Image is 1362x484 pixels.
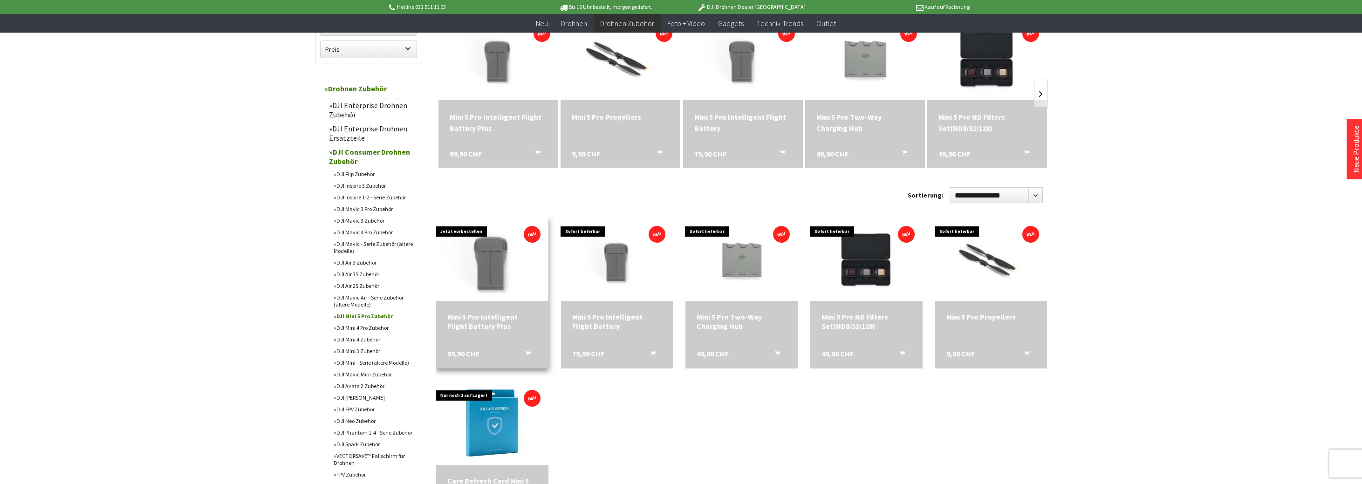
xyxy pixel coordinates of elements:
a: Mini 5 Pro Intelligent Flight Battery 79,90 CHF In den Warenkorb [694,111,792,134]
button: In den Warenkorb [888,349,910,361]
button: In den Warenkorb [763,349,786,361]
a: DJI Mavic - Serie Zubehör (ältere Modelle) [329,238,417,257]
a: DJI Inspire 1-2 - Serie Zubehör [329,191,417,203]
a: DJI Avata 2 Zubehör [329,380,417,392]
a: Mini 5 Pro Two-Way Charging Hub 49,90 CHF In den Warenkorb [697,312,787,331]
div: Mini 5 Pro Intelligent Flight Battery Plus [447,312,537,331]
a: Mini 5 Pro ND Filters Set(ND8/32/128) 49,90 CHF In den Warenkorb [821,312,911,331]
div: Mini 5 Pro Intelligent Flight Battery [572,312,662,331]
img: Mini 5 Pro Intelligent Flight Battery Plus [414,207,571,312]
span: Outlet [816,19,836,28]
button: In den Warenkorb [514,349,536,361]
span: 9,90 CHF [572,148,600,159]
span: 99,90 CHF [447,349,479,358]
span: Foto + Video [667,19,705,28]
span: Drohnen Zubehör [600,19,654,28]
span: Gadgets [718,19,744,28]
a: DJI Mini - Serie (ältere Modelle) [329,357,417,368]
a: DJI Inspire 3 Zubehör [329,180,417,191]
img: Mini 5 Pro Two-Way Charging Hub [685,222,798,297]
a: DJI Mavic 3 Pro Zubehör [329,203,417,215]
a: Mini 5 Pro Intelligent Flight Battery Plus 99,90 CHF In den Warenkorb [450,111,547,134]
a: Mini 5 Pro ND Filters Set(ND8/32/128) 49,90 CHF In den Warenkorb [938,111,1036,134]
a: DJI Mavic 4 Pro Zubehör [329,226,417,238]
a: Mini 5 Pro Two-Way Charging Hub 49,90 CHF In den Warenkorb [816,111,914,134]
button: In den Warenkorb [768,148,791,160]
a: DJI Enterprise Drohnen Zubehör [324,98,417,122]
a: Mini 5 Pro Intelligent Flight Battery Plus 99,90 CHF In den Warenkorb [447,312,537,331]
a: DJI Mavic Mini Zubehör [329,368,417,380]
span: 49,90 CHF [816,148,849,159]
span: 49,90 CHF [821,349,854,358]
img: Care Refresh Card Mini 5 Pro [450,381,534,465]
a: DJI Mavic Air - Serie Zubehör (ältere Modelle) [329,292,417,310]
button: In den Warenkorb [1013,349,1035,361]
a: DJI Mavic 3 Zubehör [329,215,417,226]
a: DJI [PERSON_NAME] [329,392,417,403]
a: DJI Phantom 1-4 - Serie Zubehör [329,427,417,438]
div: Mini 5 Pro Two-Way Charging Hub [816,111,914,134]
img: Mini 5 Pro Intelligent Flight Battery [561,222,673,297]
img: Mini 5 Pro Intelligent Flight Battery Plus [438,18,558,98]
a: VECTORSAVE™ Fallschirm für Drohnen [329,450,417,469]
p: Kauf auf Rechnung [824,1,970,13]
a: DJI Enterprise Drohnen Ersatzteile [324,122,417,145]
a: DJI Flip Zubehör [329,168,417,180]
a: DJI FPV Zubehör [329,403,417,415]
a: DJI Mini 4 Zubehör [329,334,417,345]
p: Hotline 032 511 11 03 [388,1,533,13]
div: Mini 5 Pro Two-Way Charging Hub [697,312,787,331]
a: Mini 5 Pro Propellers 9,90 CHF In den Warenkorb [572,111,669,123]
a: Neu [529,14,554,33]
span: Neu [536,19,548,28]
p: Bis 16 Uhr bestellt, morgen geliefert. [533,1,678,13]
span: 79,90 CHF [572,349,604,358]
span: 49,90 CHF [938,148,971,159]
div: Mini 5 Pro Intelligent Flight Battery [694,111,792,134]
img: Mini 5 Pro Propellers [561,18,680,98]
span: 9,90 CHF [946,349,975,358]
span: 79,90 CHF [694,148,726,159]
a: DJI Air 3 Zubehör [329,257,417,268]
button: In den Warenkorb [639,349,661,361]
img: Mini 5 Pro Propellers [935,222,1047,297]
a: DJI Spark Zubehör [329,438,417,450]
a: Drohnen Zubehör [320,79,417,98]
a: Outlet [810,14,842,33]
span: Technik-Trends [757,19,803,28]
a: DJI Neo Zubehör [329,415,417,427]
div: Mini 5 Pro ND Filters Set(ND8/32/128) [938,111,1036,134]
a: DJI Mini 3 Zubehör [329,345,417,357]
button: In den Warenkorb [890,148,913,160]
label: Preis [321,41,417,58]
img: Mini 5 Pro ND Filters Set(ND8/32/128) [927,18,1047,98]
a: FPV Zubehör [329,469,417,480]
span: Drohnen [561,19,587,28]
span: 49,90 CHF [697,349,729,358]
a: DJI Air 2S Zubehör [329,280,417,292]
a: Mini 5 Pro Propellers 9,90 CHF In den Warenkorb [946,312,1036,321]
a: Gadgets [712,14,750,33]
p: DJI Drohnen Dealer [GEOGRAPHIC_DATA] [678,1,824,13]
a: DJI Consumer Drohnen Zubehör [324,145,417,168]
button: In den Warenkorb [646,148,668,160]
button: In den Warenkorb [524,148,546,160]
div: Mini 5 Pro Propellers [946,312,1036,321]
div: Mini 5 Pro Intelligent Flight Battery Plus [450,111,547,134]
img: Mini 5 Pro Two-Way Charging Hub [805,18,925,98]
a: Drohnen Zubehör [594,14,661,33]
a: Foto + Video [661,14,712,33]
img: Mini 5 Pro ND Filters Set(ND8/32/128) [810,222,923,297]
a: Neue Produkte [1351,125,1361,173]
a: Technik-Trends [750,14,810,33]
span: 99,90 CHF [450,148,482,159]
a: Drohnen [554,14,594,33]
a: DJI Mini 5 Pro Zubehör [329,310,417,322]
div: Mini 5 Pro Propellers [572,111,669,123]
a: Mini 5 Pro Intelligent Flight Battery 79,90 CHF In den Warenkorb [572,312,662,331]
a: DJI Air 3S Zubehör [329,268,417,280]
label: Sortierung: [908,188,944,203]
button: In den Warenkorb [1013,148,1035,160]
img: Mini 5 Pro Intelligent Flight Battery [683,18,803,98]
div: Mini 5 Pro ND Filters Set(ND8/32/128) [821,312,911,331]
